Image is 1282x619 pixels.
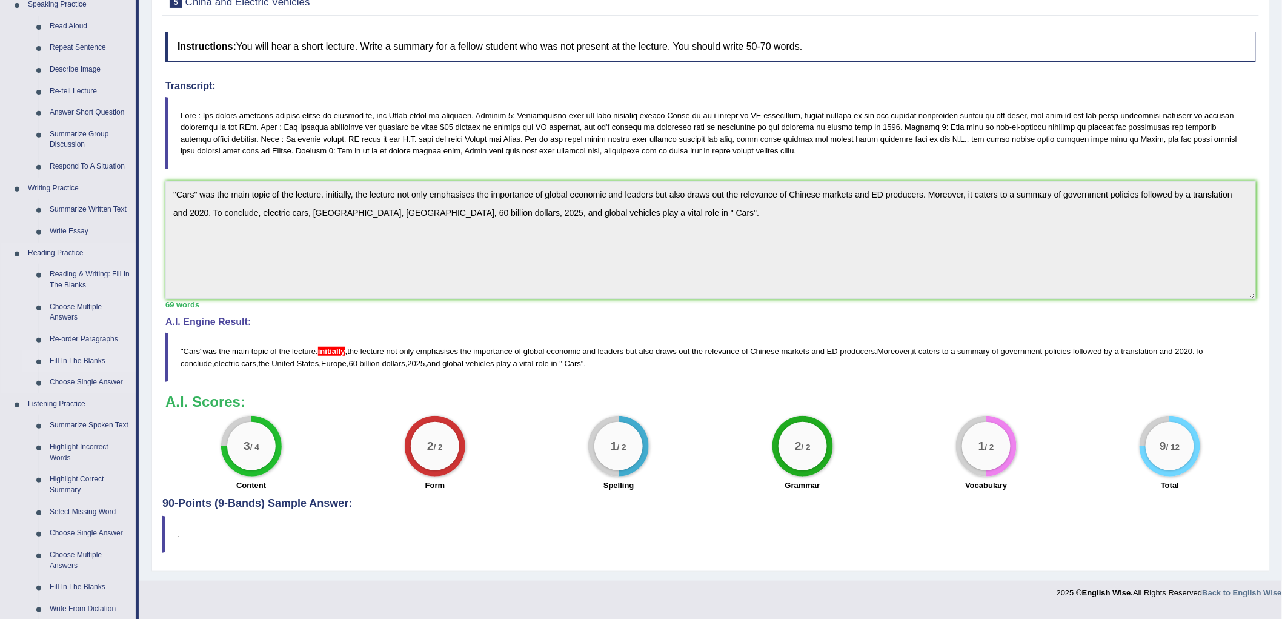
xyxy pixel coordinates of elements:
small: / 2 [617,443,626,452]
a: Summarize Spoken Text [44,415,136,437]
span: electric [214,359,239,368]
span: and [583,347,596,356]
span: and [812,347,825,356]
span: role [536,359,549,368]
big: 9 [1160,440,1167,453]
small: / 2 [434,443,443,452]
span: Moreover [877,347,910,356]
span: play [496,359,511,368]
span: policies [1045,347,1071,356]
big: 3 [244,440,250,453]
a: Re-tell Lecture [44,81,136,102]
small: / 2 [985,443,994,452]
span: Cars [184,347,200,356]
a: Fill In The Blanks [44,350,136,372]
span: only [399,347,414,356]
span: out [679,347,690,356]
span: cars [241,359,256,368]
span: government [1001,347,1043,356]
span: the [259,359,270,368]
span: translation [1121,347,1158,356]
a: Repeat Sentence [44,37,136,59]
span: Don’t put a space on both sides of a quote symbol. (did you mean: ) [562,359,565,368]
h4: A.I. Engine Result: [165,316,1256,327]
span: relevance [705,347,739,356]
span: conclude [181,359,212,368]
span: ED [827,347,838,356]
label: Content [236,480,266,491]
h4: 90-Points (9-Bands) Sample Answer: [162,22,1259,510]
small: / 12 [1166,443,1180,452]
a: Describe Image [44,59,136,81]
a: Listening Practice [22,393,136,415]
span: caters [918,347,940,356]
a: Highlight Correct Summary [44,469,136,501]
span: leaders [598,347,624,356]
span: followed [1073,347,1102,356]
big: 1 [978,440,985,453]
span: lecture [360,347,384,356]
span: United [271,359,294,368]
span: of [270,347,277,356]
span: 2020 [1175,347,1193,356]
span: Chinese [751,347,780,356]
big: 2 [795,440,802,453]
span: vehicles [466,359,494,368]
a: Reading Practice [22,243,136,264]
span: To [1195,347,1203,356]
a: Write Essay [44,221,136,243]
a: Read Aloud [44,16,136,38]
span: a [951,347,955,356]
span: lecture [292,347,316,356]
a: Respond To A Situation [44,156,136,178]
a: Highlight Incorrect Words [44,437,136,469]
div: 2025 © All Rights Reserved [1057,581,1282,598]
span: emphasises [416,347,458,356]
a: Fill In The Blanks [44,577,136,598]
span: States [297,359,319,368]
span: in [551,359,557,368]
span: the [692,347,703,356]
label: Form [425,480,445,491]
span: importance [474,347,513,356]
span: it [912,347,917,356]
span: the [219,347,230,356]
span: was [203,347,217,356]
span: to [942,347,949,356]
span: a [513,359,517,368]
span: main [232,347,249,356]
span: and [1160,347,1173,356]
span: not [387,347,397,356]
b: A.I. Scores: [165,393,245,410]
label: Grammar [785,480,820,491]
span: Europe [321,359,347,368]
a: Choose Multiple Answers [44,296,136,329]
blockquote: . [162,516,1259,553]
label: Spelling [603,480,634,491]
span: global [442,359,463,368]
a: Writing Practice [22,178,136,199]
h4: You will hear a short lecture. Write a summary for a fellow student who was not present at the le... [165,32,1256,62]
blockquote: Lore : Ips dolors ametcons adipisc elitse do eiusmod te, inc Utlab etdol ma aliquaen. Adminim 5: ... [165,97,1256,169]
span: This sentence does not start with an uppercase letter. (did you mean: Initially) [318,347,345,356]
a: Choose Multiple Answers [44,544,136,577]
span: markets [782,347,809,356]
span: but [626,347,637,356]
big: 1 [611,440,617,453]
label: Vocabulary [965,480,1007,491]
blockquote: " " . , . , . , , , , , , ". [165,333,1256,381]
span: also [639,347,654,356]
span: 60 [349,359,357,368]
a: Choose Single Answer [44,372,136,393]
big: 2 [427,440,434,453]
a: Answer Short Question [44,102,136,124]
b: Instructions: [178,41,236,52]
span: producers [840,347,875,356]
span: global [523,347,545,356]
h4: Transcript: [165,81,1256,92]
span: billion [360,359,380,368]
span: of [742,347,748,356]
a: Back to English Wise [1203,588,1282,597]
span: of [992,347,999,356]
a: Reading & Writing: Fill In The Blanks [44,264,136,296]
